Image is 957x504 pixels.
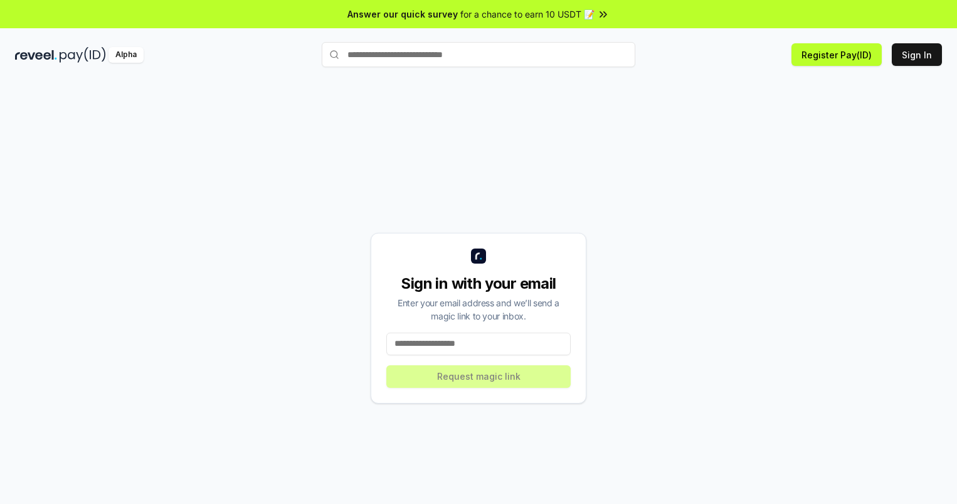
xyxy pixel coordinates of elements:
img: logo_small [471,249,486,264]
button: Sign In [892,43,942,66]
span: for a chance to earn 10 USDT 📝 [460,8,595,21]
img: pay_id [60,47,106,63]
div: Enter your email address and we’ll send a magic link to your inbox. [386,296,571,323]
span: Answer our quick survey [347,8,458,21]
button: Register Pay(ID) [791,43,882,66]
img: reveel_dark [15,47,57,63]
div: Alpha [108,47,144,63]
div: Sign in with your email [386,274,571,294]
